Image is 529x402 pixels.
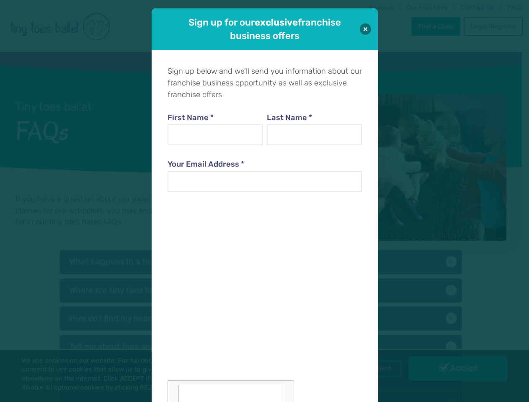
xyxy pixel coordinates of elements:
[267,112,362,124] label: Last Name *
[175,16,354,42] h1: Sign up for our franchise business offers
[168,112,263,124] label: First Name *
[255,17,298,28] strong: exclusive
[168,66,362,100] p: Sign up below and we'll send you information about our franchise business opportunity as well as ...
[168,159,362,170] label: Your Email Address *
